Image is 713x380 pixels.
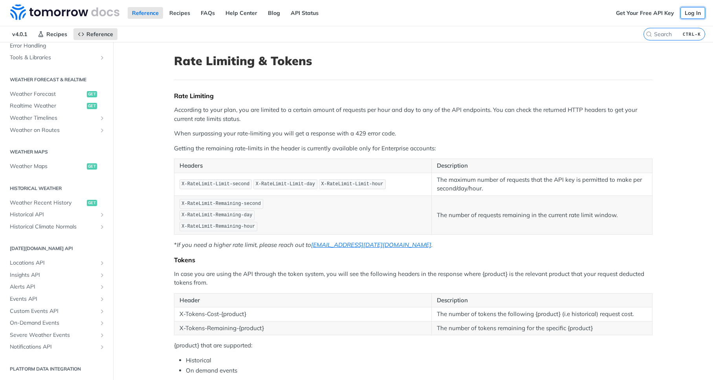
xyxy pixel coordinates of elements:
button: Show subpages for Insights API [99,272,105,278]
p: {product} that are supported: [174,341,653,350]
td: X-Tokens-Cost-{product} [174,307,431,322]
a: Custom Events APIShow subpages for Custom Events API [6,305,107,317]
span: Error Handling [10,42,105,50]
a: On-Demand EventsShow subpages for On-Demand Events [6,317,107,329]
span: Insights API [10,271,97,279]
span: Custom Events API [10,307,97,315]
a: Historical Climate NormalsShow subpages for Historical Climate Normals [6,221,107,233]
td: The number of tokens the following {product} (i.e historical) request cost. [431,307,652,322]
p: Headers [180,161,426,170]
span: Reference [86,31,113,38]
a: Reference [73,28,117,40]
button: Show subpages for Historical Climate Normals [99,224,105,230]
div: Rate Limiting [174,92,653,100]
a: Realtime Weatherget [6,100,107,112]
span: Weather Recent History [10,199,85,207]
a: Insights APIShow subpages for Insights API [6,269,107,281]
a: Weather on RoutesShow subpages for Weather on Routes [6,124,107,136]
span: X-RateLimit-Remaining-hour [181,224,255,229]
em: If you need a higher rate limit, please reach out to . [177,241,433,248]
th: Header [174,293,431,307]
span: Notifications API [10,343,97,351]
span: On-Demand Events [10,319,97,327]
span: Realtime Weather [10,102,85,110]
a: Error Handling [6,40,107,52]
a: API Status [286,7,323,19]
span: Alerts API [10,283,97,291]
button: Show subpages for Historical API [99,212,105,218]
span: get [87,103,97,109]
button: Show subpages for Tools & Libraries [99,55,105,61]
h2: [DATE][DOMAIN_NAME] API [6,245,107,252]
a: Alerts APIShow subpages for Alerts API [6,281,107,293]
a: Events APIShow subpages for Events API [6,293,107,305]
a: FAQs [196,7,219,19]
button: Show subpages for Weather Timelines [99,115,105,121]
span: X-RateLimit-Remaining-second [181,201,261,206]
a: Historical APIShow subpages for Historical API [6,209,107,221]
a: Weather Mapsget [6,161,107,172]
button: Show subpages for Weather on Routes [99,127,105,133]
li: On demand events [186,366,653,375]
button: Show subpages for Alerts API [99,284,105,290]
th: Description [431,293,652,307]
a: Weather TimelinesShow subpages for Weather Timelines [6,112,107,124]
svg: Search [646,31,652,37]
img: Tomorrow.io Weather API Docs [10,4,119,20]
td: The number of tokens remaining for the specific {product} [431,321,652,335]
span: Historical Climate Normals [10,223,97,231]
a: Help Center [221,7,262,19]
p: In case you are using the API through the token system, you will see the following headers in the... [174,270,653,287]
a: Notifications APIShow subpages for Notifications API [6,341,107,353]
span: Weather Timelines [10,114,97,122]
a: [EMAIL_ADDRESS][DATE][DOMAIN_NAME] [311,241,431,248]
span: Events API [10,295,97,303]
h2: Historical Weather [6,185,107,192]
p: According to your plan, you are limited to a certain amount of requests per hour and day to any o... [174,106,653,123]
li: Historical [186,356,653,365]
p: The number of requests remaining in the current rate limit window. [437,211,647,220]
a: Severe Weather EventsShow subpages for Severe Weather Events [6,329,107,341]
button: Show subpages for Notifications API [99,344,105,350]
a: Blog [264,7,284,19]
a: Log In [680,7,705,19]
h2: Weather Maps [6,148,107,155]
h2: Weather Forecast & realtime [6,76,107,83]
span: Tools & Libraries [10,54,97,62]
span: Locations API [10,259,97,267]
div: Tokens [174,256,653,264]
span: Weather Maps [10,163,85,170]
span: get [87,91,97,97]
button: Show subpages for Locations API [99,260,105,266]
a: Locations APIShow subpages for Locations API [6,257,107,269]
p: Description [437,161,647,170]
h1: Rate Limiting & Tokens [174,54,653,68]
a: Weather Recent Historyget [6,197,107,209]
span: Severe Weather Events [10,331,97,339]
p: When surpassing your rate-limiting you will get a response with a 429 error code. [174,129,653,138]
a: Recipes [165,7,194,19]
h2: Platform DATA integration [6,365,107,373]
span: get [87,200,97,206]
button: Show subpages for Events API [99,296,105,302]
button: Show subpages for Severe Weather Events [99,332,105,338]
button: Show subpages for Custom Events API [99,308,105,314]
td: X-Tokens-Remaining-{product} [174,321,431,335]
span: v4.0.1 [8,28,31,40]
span: X-RateLimit-Limit-second [181,181,249,187]
span: Historical API [10,211,97,219]
a: Reference [128,7,163,19]
p: Getting the remaining rate-limits in the header is currently available only for Enterprise accounts: [174,144,653,153]
span: Recipes [46,31,67,38]
kbd: CTRL-K [681,30,703,38]
a: Weather Forecastget [6,88,107,100]
span: X-RateLimit-Limit-day [256,181,315,187]
span: X-RateLimit-Limit-hour [321,181,383,187]
span: X-RateLimit-Remaining-day [181,212,252,218]
p: The maximum number of requests that the API key is permitted to make per second/day/hour. [437,175,647,193]
span: Weather Forecast [10,90,85,98]
a: Tools & LibrariesShow subpages for Tools & Libraries [6,52,107,64]
span: Weather on Routes [10,126,97,134]
button: Show subpages for On-Demand Events [99,320,105,326]
span: get [87,163,97,170]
